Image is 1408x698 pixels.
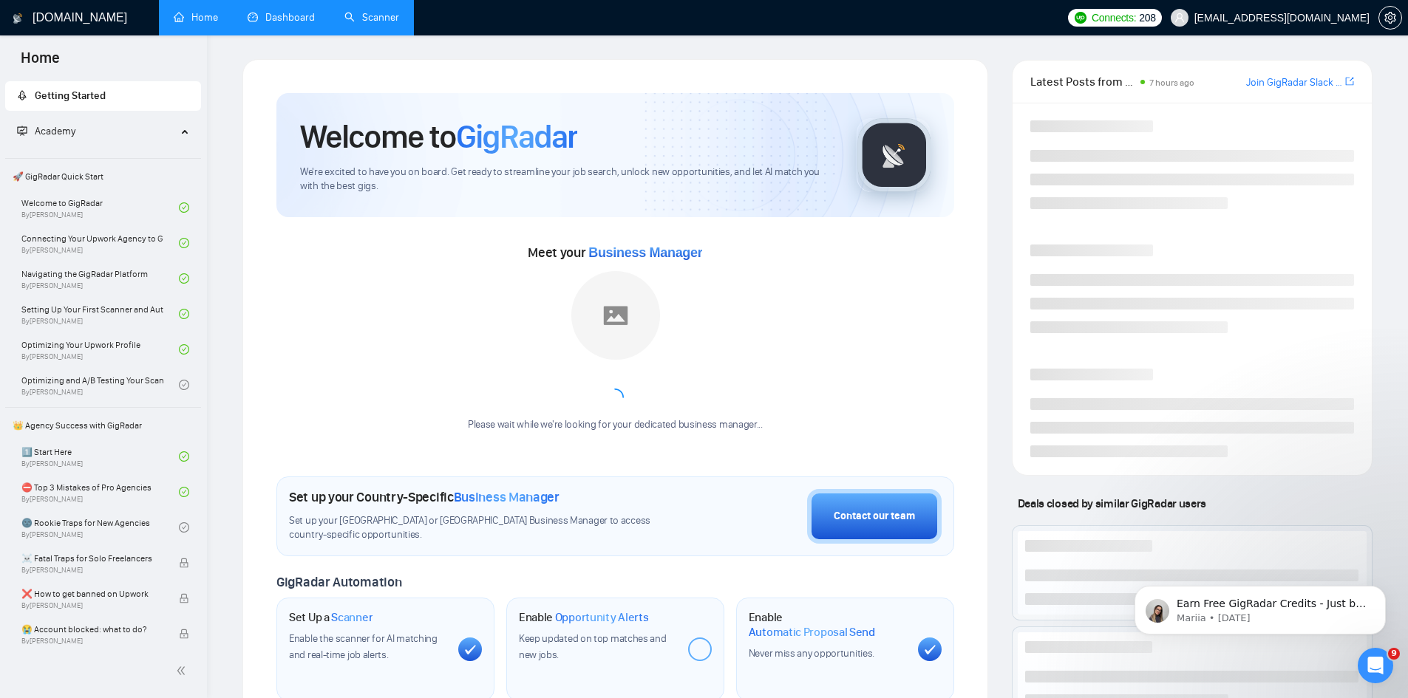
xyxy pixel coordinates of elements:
a: Navigating the GigRadar PlatformBy[PERSON_NAME] [21,262,179,295]
a: Welcome to GigRadarBy[PERSON_NAME] [21,191,179,224]
span: 7 hours ago [1149,78,1194,88]
span: Home [9,47,72,78]
span: ☠️ Fatal Traps for Solo Freelancers [21,551,163,566]
h1: Welcome to [300,117,577,157]
span: Academy [17,125,75,137]
iframe: Intercom notifications message [1112,555,1408,658]
span: Automatic Proposal Send [749,625,875,640]
span: setting [1379,12,1401,24]
span: Opportunity Alerts [555,610,649,625]
button: setting [1378,6,1402,30]
span: check-circle [179,380,189,390]
a: setting [1378,12,1402,24]
h1: Enable [749,610,906,639]
span: lock [179,629,189,639]
span: check-circle [179,202,189,213]
span: GigRadar [456,117,577,157]
span: export [1345,75,1354,87]
span: By [PERSON_NAME] [21,601,163,610]
span: Never miss any opportunities. [749,647,874,660]
a: homeHome [174,11,218,24]
iframe: Intercom live chat [1358,648,1393,683]
a: export [1345,75,1354,89]
span: user [1174,13,1185,23]
img: gigradar-logo.png [857,118,931,192]
a: Optimizing Your Upwork ProfileBy[PERSON_NAME] [21,333,179,366]
a: 🌚 Rookie Traps for New AgenciesBy[PERSON_NAME] [21,511,179,544]
a: Setting Up Your First Scanner and Auto-BidderBy[PERSON_NAME] [21,298,179,330]
h1: Enable [519,610,649,625]
span: Set up your [GEOGRAPHIC_DATA] or [GEOGRAPHIC_DATA] Business Manager to access country-specific op... [289,514,681,542]
a: ⛔ Top 3 Mistakes of Pro AgenciesBy[PERSON_NAME] [21,476,179,508]
span: double-left [176,663,191,678]
img: logo [13,7,23,30]
span: Latest Posts from the GigRadar Community [1030,72,1136,91]
span: check-circle [179,273,189,284]
span: 208 [1139,10,1155,26]
span: 😭 Account blocked: what to do? [21,622,163,637]
a: Optimizing and A/B Testing Your Scanner for Better ResultsBy[PERSON_NAME] [21,369,179,401]
span: 9 [1388,648,1400,660]
span: Keep updated on top matches and new jobs. [519,632,667,661]
span: Connects: [1092,10,1136,26]
li: Getting Started [5,81,201,111]
span: 👑 Agency Success with GigRadar [7,411,200,440]
img: upwork-logo.png [1075,12,1086,24]
span: Academy [35,125,75,137]
button: Contact our team [807,489,942,544]
h1: Set up your Country-Specific [289,489,560,505]
span: fund-projection-screen [17,126,27,136]
a: searchScanner [344,11,399,24]
span: check-circle [179,487,189,497]
h1: Set Up a [289,610,373,625]
span: lock [179,558,189,568]
span: check-circle [179,344,189,355]
span: ❌ How to get banned on Upwork [21,586,163,601]
span: check-circle [179,522,189,533]
a: 1️⃣ Start HereBy[PERSON_NAME] [21,440,179,473]
span: lock [179,593,189,603]
span: rocket [17,90,27,100]
span: By [PERSON_NAME] [21,566,163,575]
span: 🚀 GigRadar Quick Start [7,162,200,191]
span: GigRadar Automation [276,574,401,590]
span: check-circle [179,238,189,248]
span: Deals closed by similar GigRadar users [1012,490,1212,516]
a: dashboardDashboard [248,11,315,24]
span: Meet your [528,244,702,261]
span: We're excited to have you on board. Get ready to streamline your job search, unlock new opportuni... [300,165,833,194]
span: check-circle [179,309,189,319]
span: Business Manager [454,489,560,505]
span: By [PERSON_NAME] [21,637,163,646]
img: placeholder.png [571,271,660,360]
span: check-circle [179,451,189,462]
div: Contact our team [834,508,915,524]
span: Getting Started [35,89,106,102]
a: Join GigRadar Slack Community [1246,75,1342,91]
span: Enable the scanner for AI matching and real-time job alerts. [289,632,438,661]
span: Business Manager [588,245,702,260]
div: Please wait while we're looking for your dedicated business manager... [459,418,772,432]
a: Connecting Your Upwork Agency to GigRadarBy[PERSON_NAME] [21,227,179,259]
span: Scanner [331,610,373,625]
span: loading [606,389,624,406]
